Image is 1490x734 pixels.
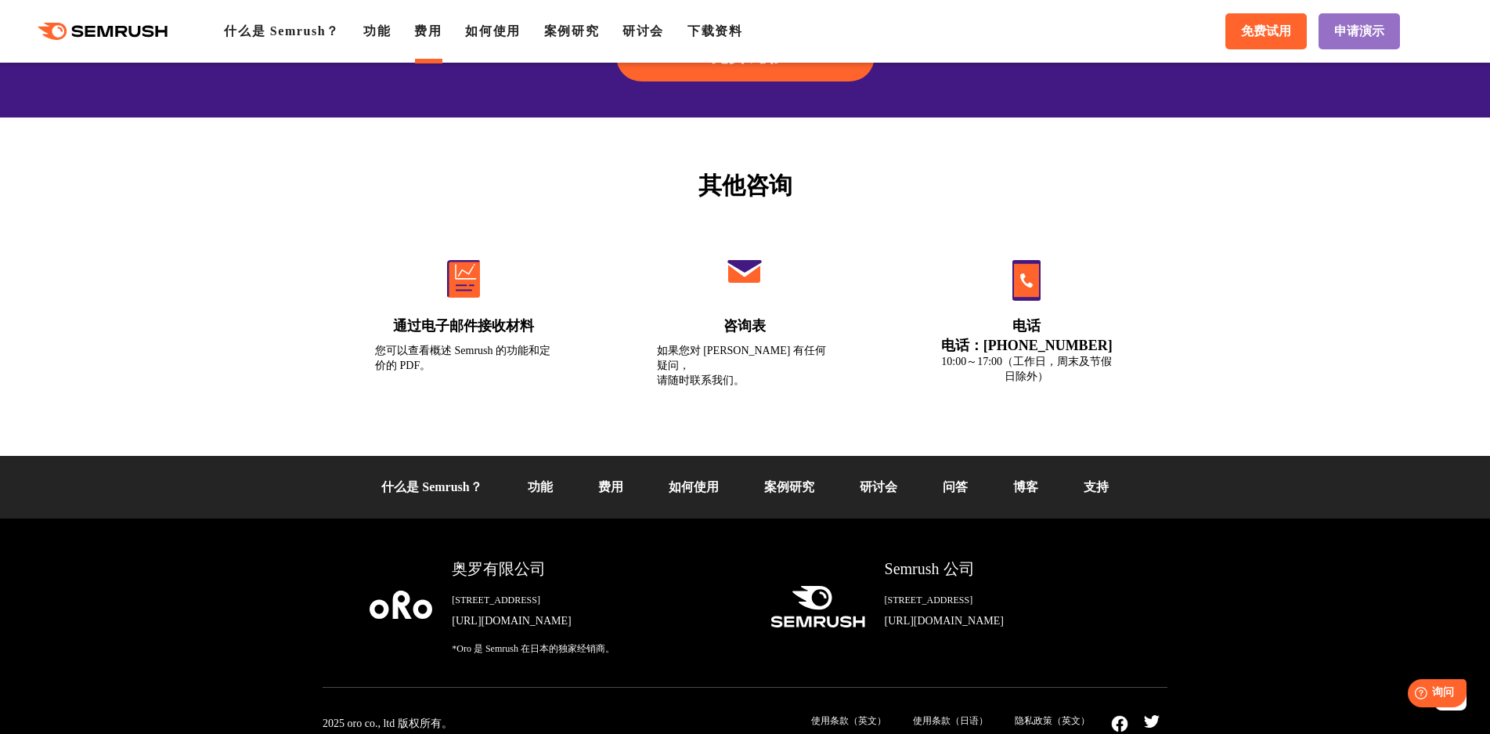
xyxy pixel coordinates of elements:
iframe: 帮助小部件启动器 [1351,673,1473,717]
a: 什么是 Semrush？ [381,480,482,494]
font: 其他咨询 [698,172,792,198]
a: [URL][DOMAIN_NAME] [452,613,745,629]
a: 免费试用 [1225,13,1307,49]
img: Oro 公司 [370,591,432,619]
a: 研讨会 [860,480,897,494]
a: 什么是 Semrush？ [224,24,340,38]
font: [STREET_ADDRESS] [452,595,540,606]
a: 博客 [1013,480,1038,494]
font: [URL][DOMAIN_NAME] [885,615,1004,627]
a: 费用 [598,480,623,494]
a: 功能 [528,480,553,494]
font: 电话：[PHONE_NUMBER] [941,338,1113,353]
a: 问答 [943,480,968,494]
a: 如何使用 [465,24,520,38]
font: 请随时联系我们。 [657,374,745,386]
a: 隐私政策（英文） [1015,715,1090,726]
font: [STREET_ADDRESS] [885,595,973,606]
a: 案例研究 [764,480,814,494]
font: [URL][DOMAIN_NAME] [452,615,571,627]
a: 使用条款（英文） [811,715,886,726]
a: 使用条款（日语） [913,715,988,726]
a: [URL][DOMAIN_NAME] [885,613,1120,629]
a: 咨询表 如果您对 [PERSON_NAME] 有任何疑问，请随时联系我们。 [624,226,867,407]
a: 通过电子邮件接收材料 您可以查看概述 Semrush 的功能和定价的 PDF。 [342,226,585,407]
img: Facebook [1111,715,1128,732]
font: Semrush 公司 [885,560,975,577]
font: 您可以查看概述 Semrush 的功能和定价的 PDF。 [375,345,550,371]
a: 申请演示 [1319,13,1400,49]
a: 案例研究 [544,24,599,38]
font: *Oro 是 Semrush 在日本的独家经销商。 [452,643,615,654]
a: 功能 [363,24,391,38]
font: 咨询表 [723,318,766,334]
font: 2025 oro co., ltd 版权所有。 [323,718,453,729]
font: 通过电子邮件接收材料 [393,318,534,334]
font: 申请演示 [1334,24,1384,38]
img: 叽叽喳喳 [1144,715,1160,728]
a: 支持 [1084,480,1109,494]
font: 电话 [1012,318,1041,334]
a: 如何使用 [669,480,719,494]
a: 费用 [414,24,442,38]
a: 下载资料 [687,24,742,38]
a: 研讨会 [622,24,664,38]
font: 奥罗有限公司 [452,560,546,577]
font: 免费试用 [1241,24,1291,38]
font: 如果您对 [PERSON_NAME] 有任何疑问， [657,345,826,371]
font: 10:00～17:00（工作日，周末及节假日除外） [941,356,1112,382]
font: 免费试用 [711,46,780,66]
